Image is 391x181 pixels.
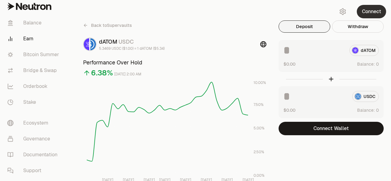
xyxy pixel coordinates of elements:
[83,20,132,30] a: Back toSupervaults
[283,107,295,113] button: $0.00
[119,38,134,45] span: USDC
[91,68,113,78] div: 6.38%
[91,22,132,28] span: Back to Supervaults
[2,94,66,110] a: Stake
[90,38,96,50] img: USDC Logo
[254,173,265,178] tspan: 0.00%
[279,20,330,33] button: Deposit
[2,15,66,31] a: Balance
[99,46,165,51] div: 5.3469 USDC ($1.00) = 1 dATOM ($5.34)
[254,126,265,131] tspan: 5.00%
[279,122,384,135] button: Connect Wallet
[83,58,266,67] h3: Performance Over Hold
[2,63,66,78] a: Bridge & Swap
[2,78,66,94] a: Orderbook
[254,150,264,154] tspan: 2.50%
[2,147,66,163] a: Documentation
[99,38,165,46] div: dATOM
[2,131,66,147] a: Governance
[114,71,141,78] div: [DATE] 2:00 AM
[283,61,295,67] button: $0.00
[84,38,89,50] img: dATOM Logo
[2,115,66,131] a: Ecosystem
[254,80,266,85] tspan: 10.00%
[2,47,66,63] a: Bitcoin Summer
[254,102,264,107] tspan: 7.50%
[357,61,375,67] span: Balance:
[332,20,384,33] button: Withdraw
[2,163,66,179] a: Support
[357,5,386,18] button: Connect
[2,31,66,47] a: Earn
[357,107,375,113] span: Balance:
